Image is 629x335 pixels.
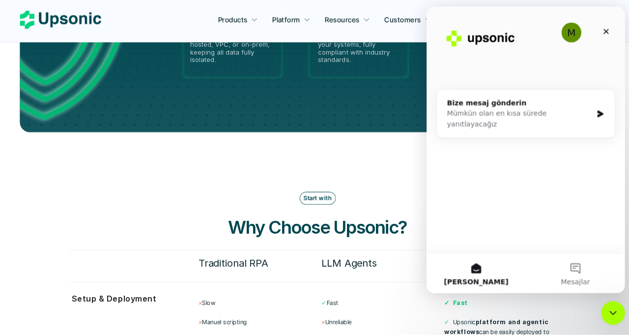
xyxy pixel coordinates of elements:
[167,216,462,241] h3: Why Choose Upsonic?
[318,299,438,308] p: Fast
[322,18,356,28] p: Resources
[318,256,438,273] h6: LLM Agents
[318,318,438,327] p: Unreliable
[301,196,329,203] p: Start with
[315,29,396,67] p: Your data stays encrypted and local to your systems, fully compliant with industry standards.
[318,300,323,307] span: ✓
[318,319,322,326] span: ×
[71,292,187,306] p: Setup & Deployment
[216,18,245,28] p: Products
[197,300,200,307] span: ×
[197,319,200,326] span: ×
[188,29,273,67] p: Deploy Upsonic in your own environment, self-hosted, VPC, or on-prem, keeping all data fully isol...
[423,10,619,294] iframe: Intercom live chat
[197,318,316,327] p: Manuel scripting
[440,319,445,326] span: ✓
[270,18,297,28] p: Platform
[440,300,463,307] strong: ✓ Fast
[381,18,417,28] p: Customers
[197,256,316,273] h6: Traditional RPA
[197,299,316,308] p: Slow
[596,302,619,325] iframe: Intercom live chat
[210,14,261,31] a: Products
